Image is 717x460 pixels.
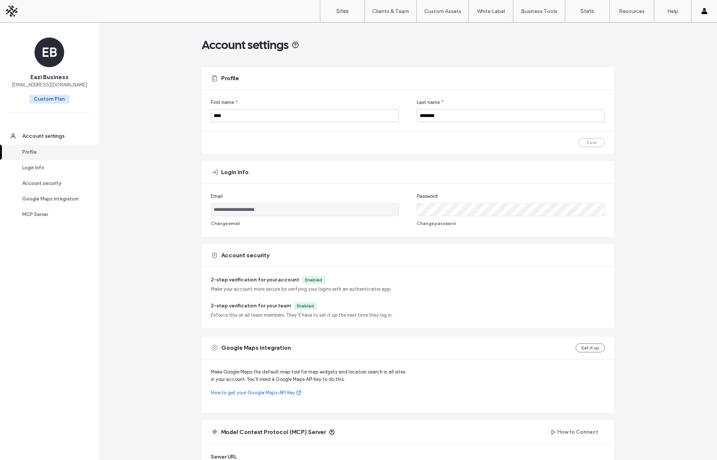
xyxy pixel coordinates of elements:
[417,109,605,122] input: Last name
[22,133,83,140] div: Account settings
[521,8,557,14] label: Business Tools
[424,8,461,14] label: Custom Assets
[22,211,83,218] div: MCP Server
[211,389,408,397] a: How to get your Google Maps API Key
[417,99,440,106] span: Last name
[221,428,326,436] span: Model Context Protocol (MCP) Server
[221,251,269,260] span: Account security
[211,203,399,216] input: Email
[221,168,249,176] span: Login Info
[544,426,605,438] button: How to Connect
[211,286,392,293] span: Make your account more secure by verifying your logins with an authenticator app.
[336,8,349,14] label: Sites
[221,344,291,352] span: Google Maps integration
[29,95,69,104] span: Custom Plan
[305,277,322,283] div: Enabled
[619,8,645,14] label: Resources
[297,303,314,309] div: Enabled
[202,37,289,52] span: Account settings
[580,8,594,14] label: Stats
[22,149,83,156] div: Profile
[211,219,240,228] button: Change email
[221,74,239,82] span: Profile
[211,193,223,200] span: Email
[667,8,678,14] label: Help
[417,193,438,200] span: Password
[211,311,393,319] span: Enforce this on all team members. They’ll have to set it up the next time they log in.
[12,81,87,89] span: [EMAIL_ADDRESS][DOMAIN_NAME]
[211,303,291,309] span: 2-step verification for your team
[22,195,83,203] div: Google Maps integration
[417,219,456,228] button: Change password
[22,180,83,187] div: Account security
[211,277,299,283] span: 2-step verification for your account
[417,203,605,216] input: Password
[211,109,399,122] input: First name
[211,368,408,383] span: Make Google Maps the default map tool for map widgets and location search in all sites in your ac...
[30,73,69,81] span: Eazi Business
[211,99,234,106] span: First name
[372,8,409,14] label: Clients & Team
[576,343,605,352] button: Set it up
[35,37,64,67] div: EB
[22,164,83,172] div: Login Info
[477,8,505,14] label: White Label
